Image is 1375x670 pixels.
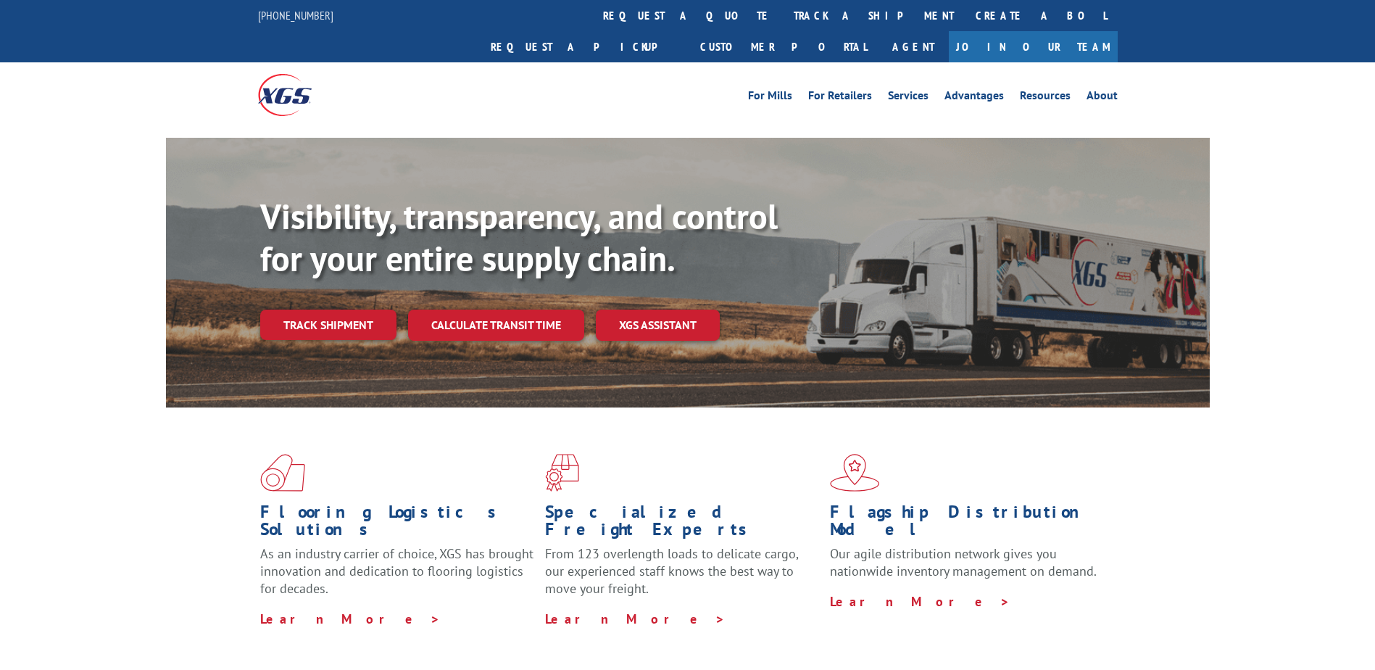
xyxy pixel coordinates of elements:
p: From 123 overlength loads to delicate cargo, our experienced staff knows the best way to move you... [545,545,819,610]
a: Learn More > [260,611,441,627]
a: For Mills [748,90,792,106]
img: xgs-icon-focused-on-flooring-red [545,454,579,492]
b: Visibility, transparency, and control for your entire supply chain. [260,194,778,281]
a: Services [888,90,929,106]
a: Join Our Team [949,31,1118,62]
a: Learn More > [545,611,726,627]
a: Agent [878,31,949,62]
img: xgs-icon-flagship-distribution-model-red [830,454,880,492]
a: Advantages [944,90,1004,106]
a: For Retailers [808,90,872,106]
span: As an industry carrier of choice, XGS has brought innovation and dedication to flooring logistics... [260,545,533,597]
h1: Flooring Logistics Solutions [260,503,534,545]
a: Calculate transit time [408,310,584,341]
img: xgs-icon-total-supply-chain-intelligence-red [260,454,305,492]
h1: Flagship Distribution Model [830,503,1104,545]
a: Customer Portal [689,31,878,62]
a: XGS ASSISTANT [596,310,720,341]
a: Resources [1020,90,1071,106]
a: About [1087,90,1118,106]
h1: Specialized Freight Experts [545,503,819,545]
a: Learn More > [830,593,1010,610]
a: [PHONE_NUMBER] [258,8,333,22]
a: Track shipment [260,310,396,340]
a: Request a pickup [480,31,689,62]
span: Our agile distribution network gives you nationwide inventory management on demand. [830,545,1097,579]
